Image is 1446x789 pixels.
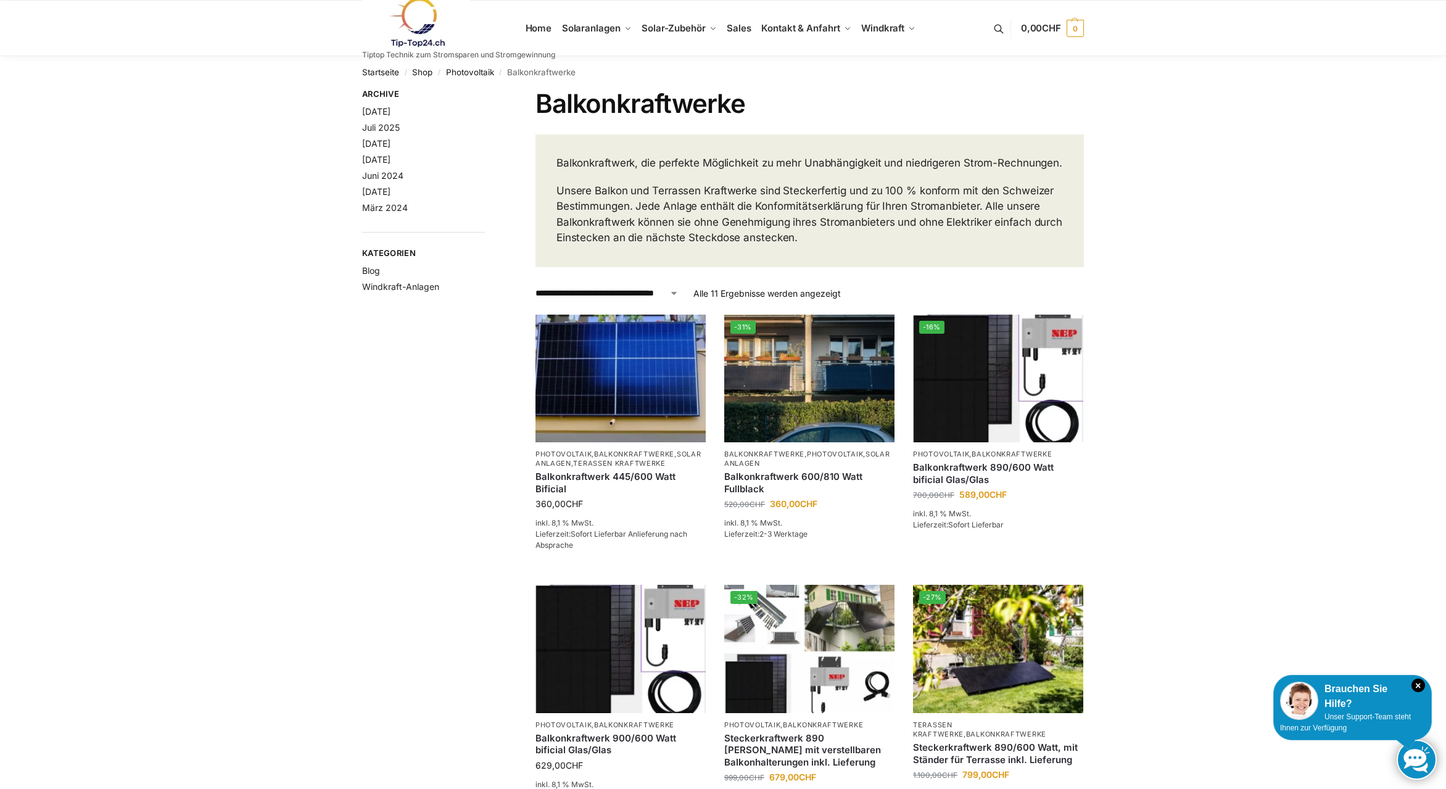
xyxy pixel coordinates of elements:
[1042,22,1061,34] span: CHF
[556,183,1063,246] p: Unsere Balkon und Terrassen Kraftwerke sind Steckerfertig und zu 100 % konform mit den Schweizer ...
[535,721,592,729] a: Photovoltaik
[362,247,485,260] span: Kategorien
[566,760,583,770] span: CHF
[749,773,764,782] span: CHF
[362,106,390,117] a: [DATE]
[724,721,894,730] p: ,
[594,450,674,458] a: Balkonkraftwerke
[724,471,894,495] a: Balkonkraftwerk 600/810 Watt Fullblack
[535,315,706,442] img: Solaranlage für den kleinen Balkon
[759,529,808,539] span: 2-3 Werktage
[756,1,856,56] a: Kontakt & Anfahrt
[362,67,399,77] a: Startseite
[939,490,954,500] span: CHF
[1021,22,1061,34] span: 0,00
[556,155,1063,171] p: Balkonkraftwerk, die perfekte Möglichkeit zu mehr Unabhängigkeit und niedrigeren Strom-Rechnungen.
[724,500,765,509] bdi: 520,00
[724,450,890,468] a: Solaranlagen
[535,721,706,730] p: ,
[724,450,804,458] a: Balkonkraftwerke
[724,721,780,729] a: Photovoltaik
[535,287,679,300] select: Shop-Reihenfolge
[913,721,964,738] a: Terassen Kraftwerke
[722,1,756,56] a: Sales
[535,585,706,713] img: Bificiales Hochleistungsmodul
[799,772,816,782] span: CHF
[362,281,439,292] a: Windkraft-Anlagen
[362,56,1084,88] nav: Breadcrumb
[913,315,1083,442] img: Bificiales Hochleistungsmodul
[1280,713,1411,732] span: Unser Support-Team steht Ihnen zur Verfügung
[769,772,816,782] bdi: 679,00
[362,51,555,59] p: Tiptop Technik zum Stromsparen und Stromgewinnung
[724,585,894,713] img: 860 Watt Komplett mit Balkonhalterung
[362,154,390,165] a: [DATE]
[1280,682,1318,720] img: Customer service
[535,760,583,770] bdi: 629,00
[637,1,722,56] a: Solar-Zubehör
[562,22,621,34] span: Solaranlagen
[535,732,706,756] a: Balkonkraftwerk 900/600 Watt bificial Glas/Glas
[724,585,894,713] a: -32%860 Watt Komplett mit Balkonhalterung
[362,202,408,213] a: März 2024
[362,138,390,149] a: [DATE]
[693,287,841,300] p: Alle 11 Ergebnisse werden angezeigt
[724,732,894,769] a: Steckerkraftwerk 890 Watt mit verstellbaren Balkonhalterungen inkl. Lieferung
[724,315,894,442] img: 2 Balkonkraftwerke
[724,518,894,529] p: inkl. 8,1 % MwSt.
[566,498,583,509] span: CHF
[362,88,485,101] span: Archive
[972,450,1052,458] a: Balkonkraftwerke
[913,585,1083,713] a: -27%Steckerkraftwerk 890/600 Watt, mit Ständer für Terrasse inkl. Lieferung
[535,471,706,495] a: Balkonkraftwerk 445/600 Watt Bificial
[724,529,808,539] span: Lieferzeit:
[1067,20,1084,37] span: 0
[485,89,492,102] button: Close filters
[959,489,1007,500] bdi: 589,00
[913,490,954,500] bdi: 700,00
[432,68,445,78] span: /
[948,520,1004,529] span: Sofort Lieferbar
[942,770,957,780] span: CHF
[783,721,863,729] a: Balkonkraftwerke
[594,721,674,729] a: Balkonkraftwerke
[913,741,1083,766] a: Steckerkraftwerk 890/600 Watt, mit Ständer für Terrasse inkl. Lieferung
[913,508,1083,519] p: inkl. 8,1 % MwSt.
[535,498,583,509] bdi: 360,00
[399,68,412,78] span: /
[362,265,380,276] a: Blog
[535,450,701,468] a: Solaranlagen
[362,186,390,197] a: [DATE]
[913,585,1083,713] img: Steckerkraftwerk 890/600 Watt, mit Ständer für Terrasse inkl. Lieferung
[556,1,636,56] a: Solaranlagen
[913,520,1004,529] span: Lieferzeit:
[913,450,969,458] a: Photovoltaik
[770,498,817,509] bdi: 360,00
[992,769,1009,780] span: CHF
[761,22,840,34] span: Kontakt & Anfahrt
[913,315,1083,442] a: -16%Bificiales Hochleistungsmodul
[807,450,863,458] a: Photovoltaik
[573,459,665,468] a: Terassen Kraftwerke
[724,450,894,469] p: , ,
[727,22,751,34] span: Sales
[913,770,957,780] bdi: 1.100,00
[494,68,507,78] span: /
[913,721,1083,740] p: ,
[535,450,592,458] a: Photovoltaik
[962,769,1009,780] bdi: 799,00
[642,22,706,34] span: Solar-Zubehör
[1411,679,1425,692] i: Schließen
[412,67,432,77] a: Shop
[913,461,1083,485] a: Balkonkraftwerk 890/600 Watt bificial Glas/Glas
[966,730,1046,738] a: Balkonkraftwerke
[362,122,400,133] a: Juli 2025
[535,88,1084,119] h1: Balkonkraftwerke
[800,498,817,509] span: CHF
[535,529,687,550] span: Lieferzeit:
[724,315,894,442] a: -31%2 Balkonkraftwerke
[1280,682,1425,711] div: Brauchen Sie Hilfe?
[856,1,921,56] a: Windkraft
